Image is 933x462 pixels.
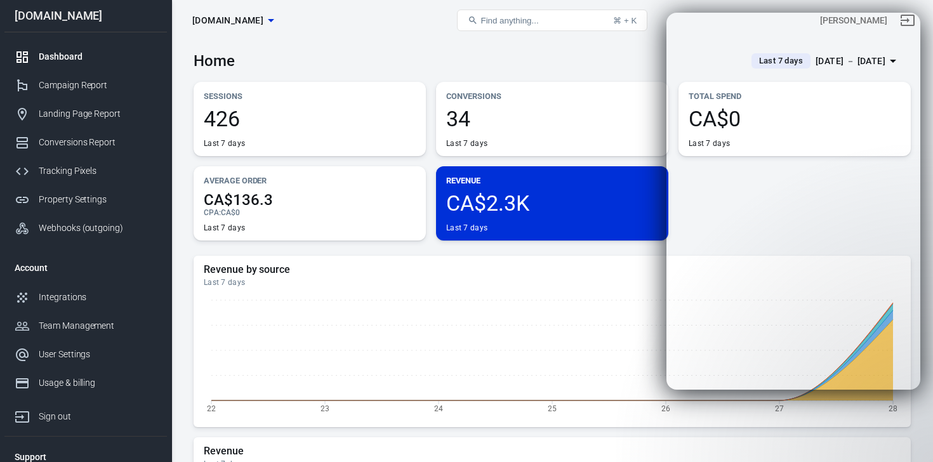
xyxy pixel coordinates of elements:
[204,445,901,458] h5: Revenue
[207,404,216,412] tspan: 22
[892,5,923,36] a: Sign out
[4,340,167,369] a: User Settings
[446,108,658,129] span: 34
[446,174,658,187] p: Revenue
[4,100,167,128] a: Landing Page Report
[39,410,157,423] div: Sign out
[204,192,416,208] span: CA$136.3
[39,193,157,206] div: Property Settings
[446,192,658,214] span: CA$2.3K
[661,404,670,412] tspan: 26
[4,283,167,312] a: Integrations
[446,223,487,233] div: Last 7 days
[4,10,167,22] div: [DOMAIN_NAME]
[204,108,416,129] span: 426
[4,312,167,340] a: Team Management
[187,9,279,32] button: [DOMAIN_NAME]
[321,404,329,412] tspan: 23
[613,16,637,25] div: ⌘ + K
[204,89,416,103] p: Sessions
[39,221,157,235] div: Webhooks (outgoing)
[4,185,167,214] a: Property Settings
[39,79,157,92] div: Campaign Report
[4,214,167,242] a: Webhooks (outgoing)
[204,263,901,276] h5: Revenue by source
[457,10,647,31] button: Find anything...⌘ + K
[889,404,897,412] tspan: 28
[39,107,157,121] div: Landing Page Report
[480,16,538,25] span: Find anything...
[446,138,487,148] div: Last 7 days
[4,369,167,397] a: Usage & billing
[204,174,416,187] p: Average Order
[4,128,167,157] a: Conversions Report
[204,208,221,217] span: CPA :
[775,404,784,412] tspan: 27
[39,376,157,390] div: Usage & billing
[666,13,920,390] iframe: Intercom live chat
[204,277,901,287] div: Last 7 days
[4,397,167,431] a: Sign out
[39,136,157,149] div: Conversions Report
[4,43,167,71] a: Dashboard
[4,253,167,283] li: Account
[192,13,263,29] span: taniatheherbalist.com
[39,164,157,178] div: Tracking Pixels
[39,348,157,361] div: User Settings
[204,138,245,148] div: Last 7 days
[4,157,167,185] a: Tracking Pixels
[39,319,157,333] div: Team Management
[446,89,658,103] p: Conversions
[4,71,167,100] a: Campaign Report
[39,291,157,304] div: Integrations
[434,404,443,412] tspan: 24
[39,50,157,63] div: Dashboard
[221,208,240,217] span: CA$0
[890,400,920,430] iframe: Intercom live chat
[204,223,245,233] div: Last 7 days
[548,404,557,412] tspan: 25
[194,52,235,70] h3: Home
